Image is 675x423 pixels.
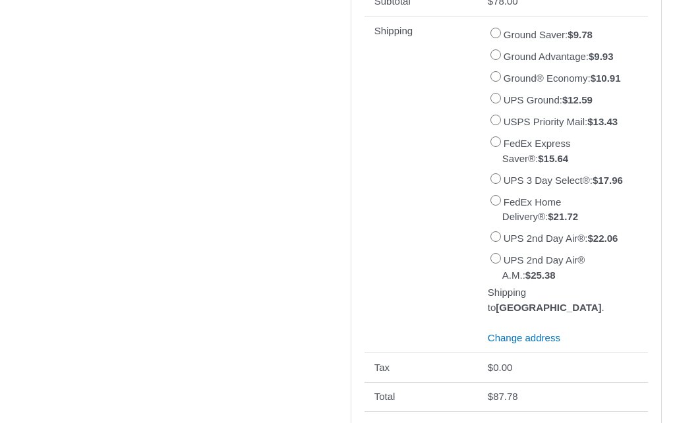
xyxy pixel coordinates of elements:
[365,352,478,382] th: Tax
[568,29,593,40] bdi: 9.78
[488,362,513,373] bdi: 0.00
[591,72,596,84] span: $
[587,116,618,127] bdi: 13.43
[488,332,560,343] a: Change address
[365,382,478,412] th: Total
[538,153,543,164] span: $
[538,153,568,164] bdi: 15.64
[589,51,594,62] span: $
[593,175,598,186] span: $
[504,72,621,84] label: Ground® Economy:
[525,269,556,281] bdi: 25.38
[488,391,493,402] span: $
[504,175,623,186] label: UPS 3 Day Select®:
[593,175,623,186] bdi: 17.96
[488,391,518,402] bdi: 87.78
[587,116,593,127] span: $
[588,233,618,244] bdi: 22.06
[502,196,578,223] label: FedEx Home Delivery®:
[591,72,621,84] bdi: 10.91
[502,254,585,281] label: UPS 2nd Day Air® A.M.:
[562,94,568,105] span: $
[588,233,593,244] span: $
[504,94,593,105] label: UPS Ground:
[488,362,493,373] span: $
[568,29,573,40] span: $
[504,116,618,127] label: USPS Priority Mail:
[502,138,571,164] label: FedEx Express Saver®:
[589,51,614,62] bdi: 9.93
[504,51,614,62] label: Ground Advantage:
[548,211,578,222] bdi: 21.72
[548,211,553,222] span: $
[496,302,601,313] strong: [GEOGRAPHIC_DATA]
[488,285,638,315] p: Shipping to .
[504,233,618,244] label: UPS 2nd Day Air®:
[504,29,593,40] label: Ground Saver:
[365,16,478,352] th: Shipping
[525,269,531,281] span: $
[562,94,593,105] bdi: 12.59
